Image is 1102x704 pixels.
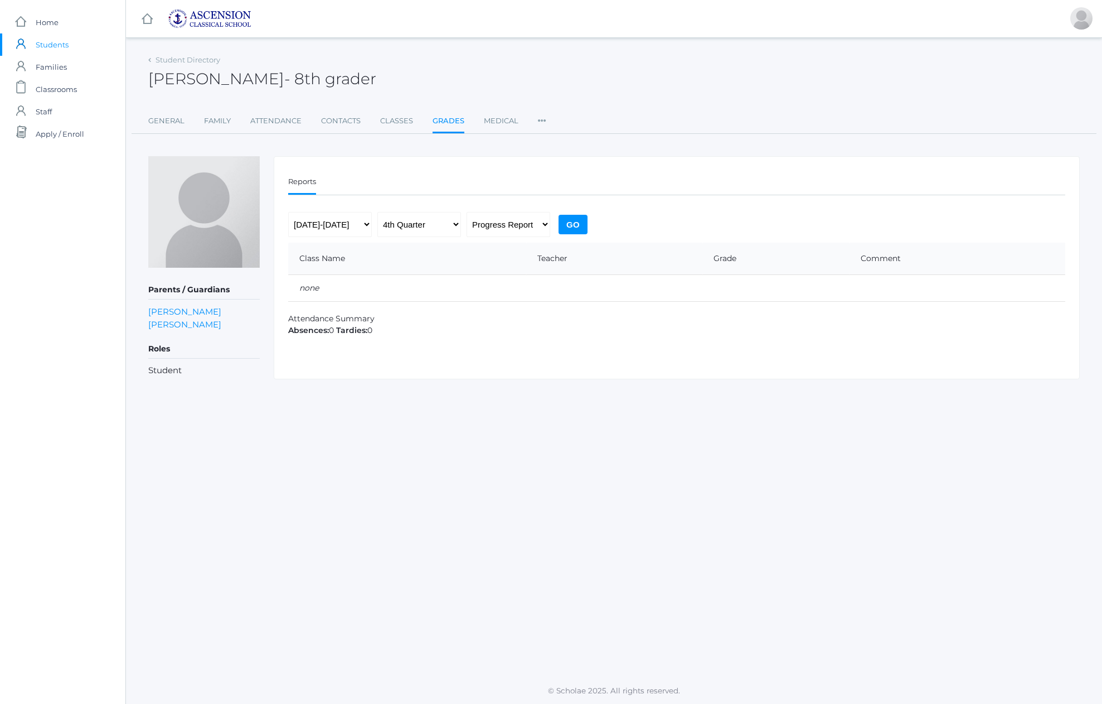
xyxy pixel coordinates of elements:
[284,69,376,88] span: - 8th grader
[849,243,1065,275] th: Comment
[156,55,220,64] a: Student Directory
[204,110,231,132] a: Family
[148,281,260,300] h5: Parents / Guardians
[36,78,77,100] span: Classrooms
[484,110,518,132] a: Medical
[433,110,464,134] a: Grades
[168,9,251,28] img: ascension-logo-blue-113fc29133de2fb5813e50b71547a291c5fdb7962bf76d49838a2a14a36269ea.jpg
[148,318,221,331] a: [PERSON_NAME]
[1070,7,1093,30] div: Clint Waddell
[288,243,526,275] th: Class Name
[336,325,372,335] span: 0
[148,156,260,268] img: Whitney Waddell
[148,110,185,132] a: General
[321,110,361,132] a: Contacts
[36,100,52,123] span: Staff
[288,314,375,324] span: Attendance Summary
[559,215,588,234] input: Go
[126,685,1102,696] p: © Scholae 2025. All rights reserved.
[336,325,367,335] strong: Tardies:
[299,283,319,293] em: none
[702,243,849,275] th: Grade
[148,364,260,377] li: Student
[526,243,702,275] th: Teacher
[148,70,376,88] h2: [PERSON_NAME]
[148,340,260,359] h5: Roles
[250,110,302,132] a: Attendance
[288,325,334,335] span: 0
[36,11,59,33] span: Home
[288,171,316,195] a: Reports
[288,325,329,335] strong: Absences:
[148,305,221,318] a: [PERSON_NAME]
[380,110,413,132] a: Classes
[36,33,69,56] span: Students
[36,56,67,78] span: Families
[36,123,84,145] span: Apply / Enroll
